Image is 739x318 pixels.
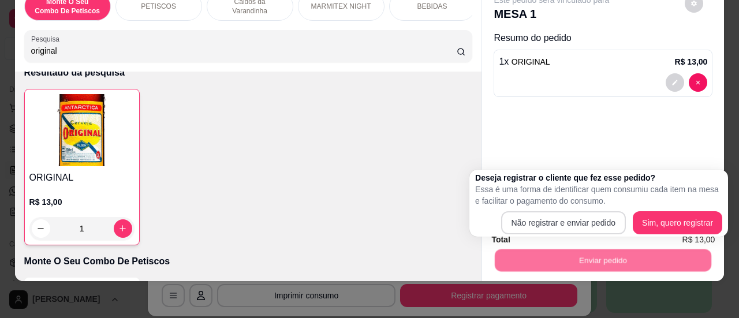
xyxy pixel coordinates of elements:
p: Essa é uma forma de identificar quem consumiu cada item na mesa e facilitar o pagamento do consumo. [475,184,722,207]
button: Sim, quero registrar [633,211,722,234]
p: Monte O Seu Combo De Petiscos [24,255,473,268]
p: PETISCOS [141,2,176,11]
span: ORIGINAL [512,57,550,66]
p: MESA 1 [494,6,609,22]
p: R$ 13,00 [29,196,135,208]
button: decrease-product-quantity [32,219,50,238]
img: product-image [29,94,135,166]
span: R$ 13,00 [682,233,715,246]
label: Pesquisa [31,34,64,44]
h2: Deseja registrar o cliente que fez esse pedido? [475,172,722,184]
button: Não registrar e enviar pedido [501,211,626,234]
p: BEBIDAS [417,2,447,11]
p: Resumo do pedido [494,31,712,45]
p: 1 x [499,55,550,69]
button: decrease-product-quantity [689,73,707,92]
button: increase-product-quantity [114,219,132,238]
h4: ORIGINAL [29,171,135,185]
p: R$ 13,00 [675,56,708,68]
button: decrease-product-quantity [666,73,684,92]
button: Enviar pedido [495,249,711,272]
input: Pesquisa [31,45,457,57]
p: Resultado da pesquisa [24,66,473,80]
strong: Total [491,235,510,244]
p: MARMITEX NIGHT [311,2,371,11]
